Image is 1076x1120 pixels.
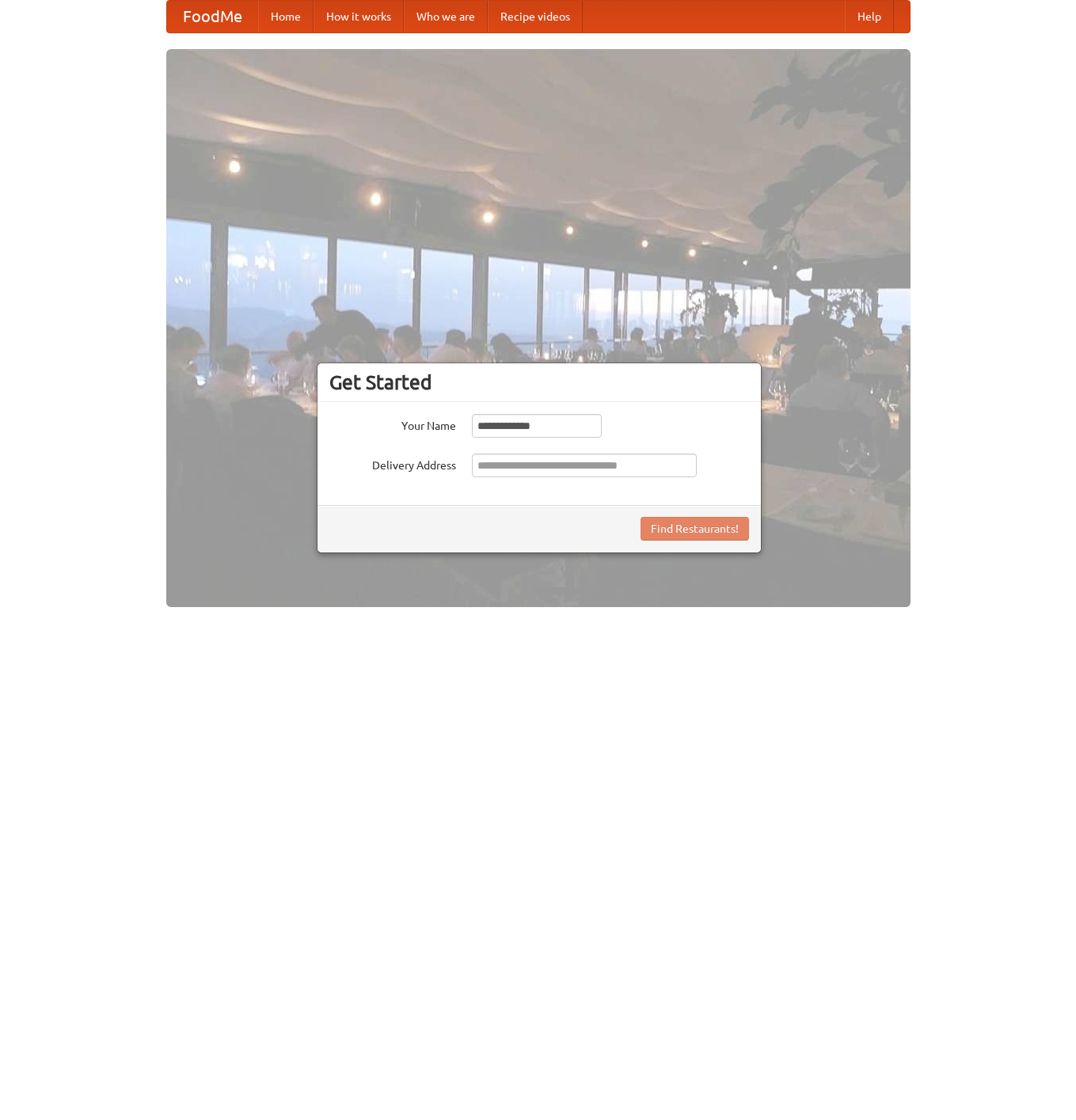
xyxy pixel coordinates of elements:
[329,454,456,473] label: Delivery Address
[167,1,258,32] a: FoodMe
[488,1,583,32] a: Recipe videos
[258,1,314,32] a: Home
[404,1,488,32] a: Who we are
[314,1,404,32] a: How it works
[329,414,456,434] label: Your Name
[329,370,749,394] h3: Get Started
[641,517,749,541] button: Find Restaurants!
[845,1,894,32] a: Help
